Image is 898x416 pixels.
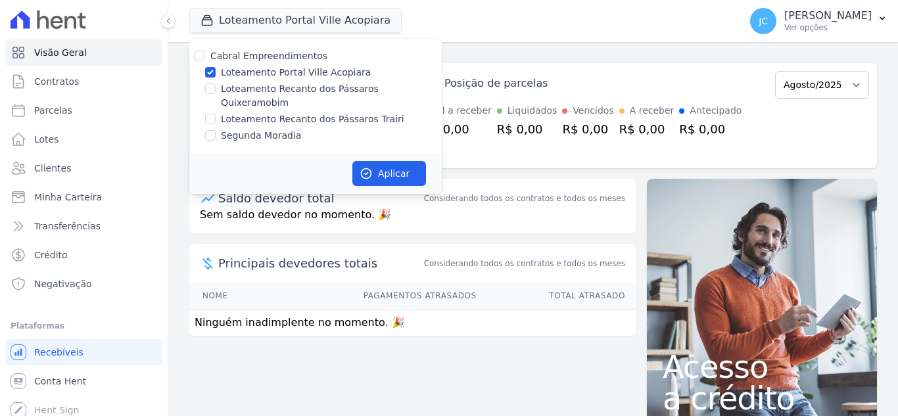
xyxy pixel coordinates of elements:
[690,104,742,118] div: Antecipado
[423,104,492,118] div: Total a receber
[5,271,162,297] a: Negativação
[679,120,742,138] div: R$ 0,00
[352,161,426,186] button: Aplicar
[497,120,557,138] div: R$ 0,00
[5,68,162,95] a: Contratos
[630,104,674,118] div: A receber
[189,207,636,233] p: Sem saldo devedor no momento. 🎉
[189,8,402,33] button: Loteamento Portal Ville Acopiara
[34,75,79,88] span: Contratos
[11,318,157,334] div: Plataformas
[269,283,477,310] th: Pagamentos Atrasados
[221,66,371,80] label: Loteamento Portal Ville Acopiara
[218,254,421,272] span: Principais devedores totais
[218,189,421,207] div: Saldo devedor total
[34,162,71,175] span: Clientes
[619,120,674,138] div: R$ 0,00
[5,339,162,365] a: Recebíveis
[784,22,872,33] p: Ver opções
[34,46,87,59] span: Visão Geral
[34,191,102,204] span: Minha Carteira
[34,375,86,388] span: Conta Hent
[562,120,613,138] div: R$ 0,00
[34,277,92,290] span: Negativação
[5,184,162,210] a: Minha Carteira
[784,9,872,22] p: [PERSON_NAME]
[189,310,636,336] td: Ninguém inadimplente no momento. 🎉
[34,248,68,262] span: Crédito
[5,97,162,124] a: Parcelas
[189,283,269,310] th: Nome
[663,382,861,414] span: a crédito
[424,258,625,269] span: Considerando todos os contratos e todos os meses
[759,16,768,26] span: JC
[444,76,548,91] div: Posição de parcelas
[5,242,162,268] a: Crédito
[5,39,162,66] a: Visão Geral
[5,155,162,181] a: Clientes
[477,283,636,310] th: Total Atrasado
[34,104,72,117] span: Parcelas
[210,51,327,61] label: Cabral Empreendimentos
[663,351,861,382] span: Acesso
[5,126,162,152] a: Lotes
[424,193,625,204] div: Considerando todos os contratos e todos os meses
[221,112,404,126] label: Loteamento Recanto dos Pássaros Trairi
[5,213,162,239] a: Transferências
[740,3,898,39] button: JC [PERSON_NAME] Ver opções
[34,133,59,146] span: Lotes
[34,346,83,359] span: Recebíveis
[423,120,492,138] div: R$ 0,00
[5,368,162,394] a: Conta Hent
[34,220,101,233] span: Transferências
[508,104,557,118] div: Liquidados
[573,104,613,118] div: Vencidos
[221,129,301,143] label: Segunda Moradia
[221,82,442,110] label: Loteamento Recanto dos Pássaros Quixeramobim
